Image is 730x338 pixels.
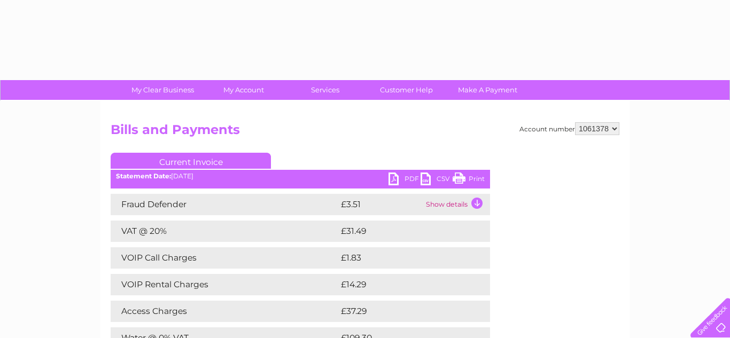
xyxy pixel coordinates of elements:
[444,80,532,100] a: Make A Payment
[519,122,619,135] div: Account number
[338,274,468,295] td: £14.29
[111,172,490,180] div: [DATE]
[453,172,485,188] a: Print
[362,80,451,100] a: Customer Help
[281,80,369,100] a: Services
[111,221,338,242] td: VAT @ 20%
[111,122,619,143] h2: Bills and Payments
[423,194,490,215] td: Show details
[111,274,338,295] td: VOIP Rental Charges
[389,172,421,188] a: PDF
[111,247,338,269] td: VOIP Call Charges
[116,172,171,180] b: Statement Date:
[111,153,271,169] a: Current Invoice
[200,80,288,100] a: My Account
[338,194,423,215] td: £3.51
[111,194,338,215] td: Fraud Defender
[119,80,207,100] a: My Clear Business
[111,301,338,322] td: Access Charges
[421,172,453,188] a: CSV
[338,247,464,269] td: £1.83
[338,301,468,322] td: £37.29
[338,221,468,242] td: £31.49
